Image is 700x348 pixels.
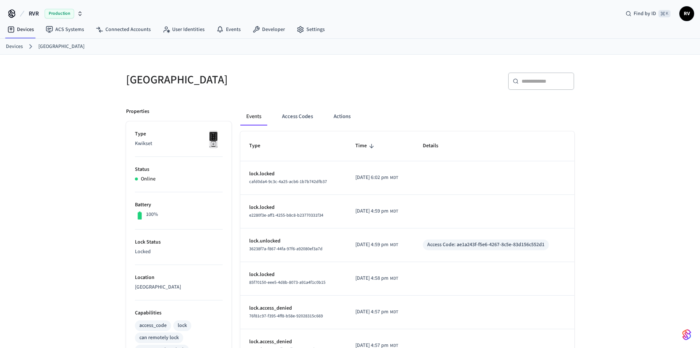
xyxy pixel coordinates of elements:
span: Find by ID [634,10,656,17]
p: lock.access_denied [249,304,338,312]
span: [DATE] 4:58 pm [355,275,389,282]
a: Developer [247,23,291,36]
span: [DATE] 4:59 pm [355,207,389,215]
span: MDT [390,175,398,181]
p: lock.locked [249,204,338,211]
img: SeamLogoGradient.69752ec5.svg [682,329,691,341]
button: RV [679,6,694,21]
p: Kwikset [135,140,223,148]
button: Events [240,108,267,125]
p: Type [135,130,223,138]
a: Devices [1,23,40,36]
a: [GEOGRAPHIC_DATA] [38,43,84,51]
a: Settings [291,23,331,36]
span: Production [45,9,74,18]
p: Battery [135,201,223,209]
span: RVR [29,9,39,18]
span: ⌘ K [658,10,671,17]
button: Actions [328,108,356,125]
span: Type [249,140,270,152]
p: Lock Status [135,238,223,246]
p: lock.locked [249,271,338,279]
div: Access Code: ae1a243f-f5e6-4267-8c5e-83d156c552d1 [427,241,544,249]
span: [DATE] 6:02 pm [355,174,389,182]
span: 36238f7a-f867-44fa-97f6-a92080ef3a7d [249,246,323,252]
span: MDT [390,242,398,248]
p: Online [141,175,156,183]
span: RV [680,7,693,20]
button: Access Codes [276,108,319,125]
div: America/Denver [355,207,398,215]
p: Locked [135,248,223,256]
span: MDT [390,275,398,282]
img: Kwikset Halo Touchscreen Wifi Enabled Smart Lock, Polished Chrome, Front [204,130,223,149]
span: Details [423,140,448,152]
span: e2280f3e-aff1-4255-b8c8-b23770331f34 [249,212,323,218]
span: MDT [390,309,398,316]
span: Time [355,140,376,152]
a: User Identities [157,23,210,36]
span: 76f81c97-f395-4ff8-b58e-92028315c669 [249,313,323,319]
span: MDT [390,208,398,215]
div: access_code [139,322,167,330]
a: Events [210,23,247,36]
h5: [GEOGRAPHIC_DATA] [126,72,346,87]
a: ACS Systems [40,23,90,36]
span: [DATE] 4:59 pm [355,241,389,249]
span: cafd0da4-9c3c-4a25-acb6-1b7b742dfb37 [249,179,327,185]
p: lock.unlocked [249,237,338,245]
p: [GEOGRAPHIC_DATA] [135,283,223,291]
div: America/Denver [355,174,398,182]
p: Status [135,166,223,173]
div: lock [178,322,187,330]
div: can remotely lock [139,334,179,342]
p: 100% [146,211,158,218]
div: America/Denver [355,241,398,249]
p: Properties [126,108,149,116]
span: [DATE] 4:57 pm [355,308,389,316]
div: America/Denver [355,275,398,282]
a: Connected Accounts [90,23,157,36]
p: Location [135,274,223,282]
div: Find by ID⌘ K [620,7,676,20]
p: lock.access_denied [249,338,338,346]
div: ant example [240,108,574,125]
div: America/Denver [355,308,398,316]
p: Capabilities [135,309,223,317]
span: 85f70150-eee5-4d8b-8073-a91a4f1c0b15 [249,279,325,286]
a: Devices [6,43,23,51]
p: lock.locked [249,170,338,178]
